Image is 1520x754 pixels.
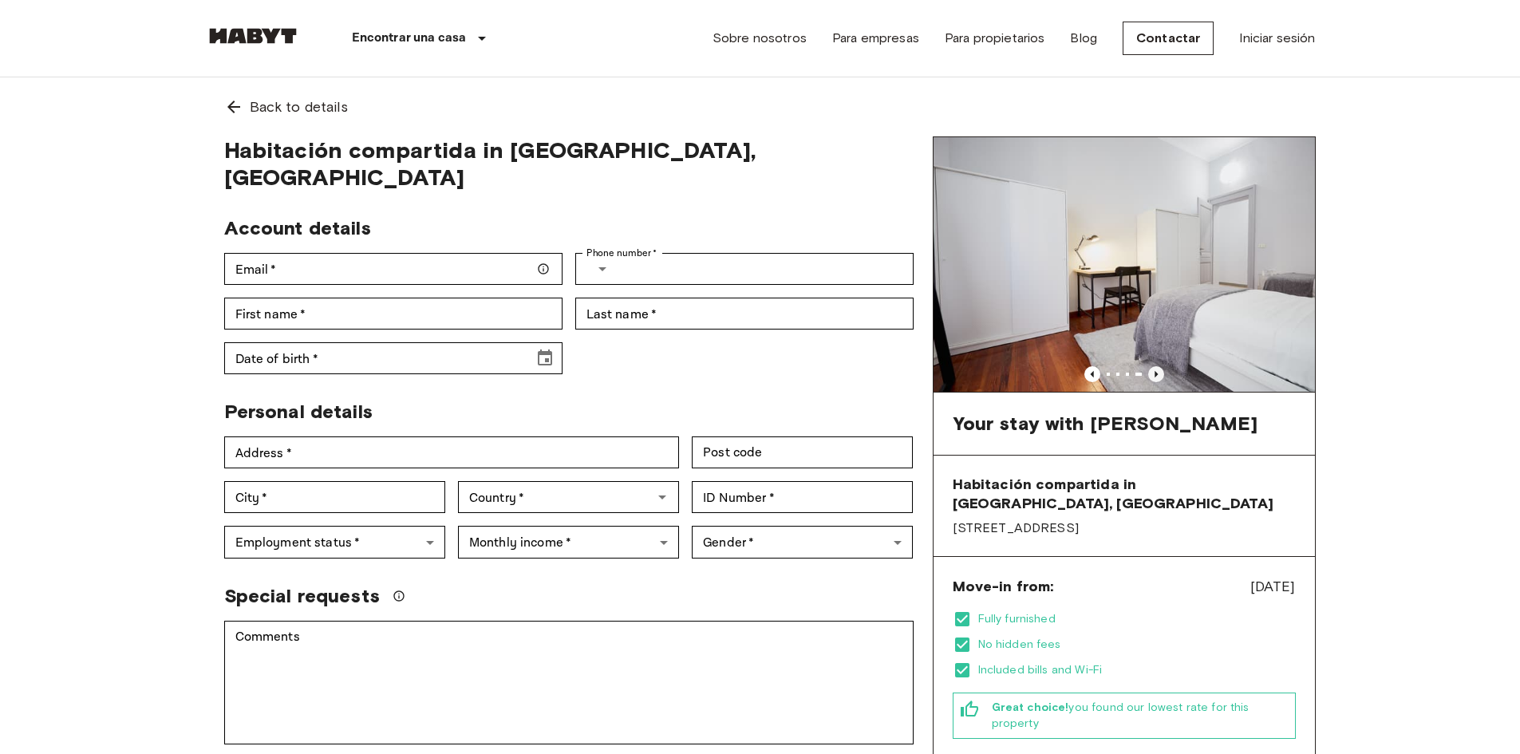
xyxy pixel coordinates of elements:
[978,611,1296,627] span: Fully furnished
[992,701,1069,714] b: Great choice!
[529,342,561,374] button: Choose date
[205,77,1316,136] a: Back to details
[224,136,914,191] span: Habitación compartida in [GEOGRAPHIC_DATA], [GEOGRAPHIC_DATA]
[205,28,301,44] img: Habyt
[651,486,673,508] button: Open
[953,577,1054,596] span: Move-in from:
[832,29,919,48] a: Para empresas
[586,253,618,285] button: Select country
[537,263,550,275] svg: Make sure your email is correct — we'll send your booking details there.
[692,436,913,468] div: Post code
[692,481,913,513] div: ID Number
[1084,366,1100,382] button: Previous image
[224,298,563,330] div: First name
[224,216,371,239] span: Account details
[713,29,807,48] a: Sobre nosotros
[1239,29,1315,48] a: Iniciar sesión
[586,246,657,260] label: Phone number
[978,662,1296,678] span: Included bills and Wi-Fi
[224,584,380,608] span: Special requests
[953,412,1257,436] span: Your stay with [PERSON_NAME]
[575,298,914,330] div: Last name
[953,475,1296,513] span: Habitación compartida in [GEOGRAPHIC_DATA], [GEOGRAPHIC_DATA]
[1123,22,1214,55] a: Contactar
[393,590,405,602] svg: We'll do our best to accommodate your request, but please note we can't guarantee it will be poss...
[224,253,563,285] div: Email
[945,29,1045,48] a: Para propietarios
[224,621,914,744] div: Comments
[224,436,680,468] div: Address
[992,700,1289,732] span: you found our lowest rate for this property
[352,29,467,48] p: Encontrar una casa
[1070,29,1097,48] a: Blog
[978,637,1296,653] span: No hidden fees
[224,400,373,423] span: Personal details
[1250,576,1296,597] span: [DATE]
[953,519,1296,537] span: [STREET_ADDRESS]
[934,137,1315,392] img: Marketing picture of unit IT-13-001-001-23H
[250,97,348,117] span: Back to details
[224,481,445,513] div: City
[1148,366,1164,382] button: Previous image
